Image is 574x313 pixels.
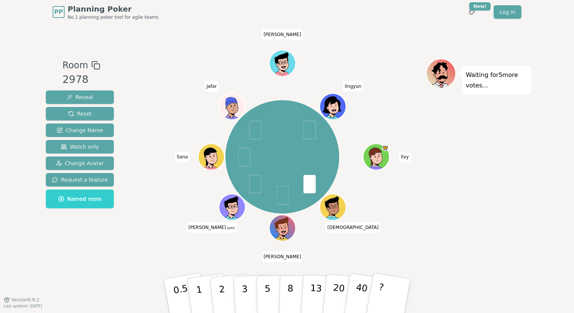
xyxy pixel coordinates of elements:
span: Watch only [61,143,99,150]
span: Click to change your name [262,252,303,262]
button: Version0.9.2 [4,297,39,303]
span: No.1 planning poker tool for agile teams [68,14,159,20]
button: Named room [46,190,114,208]
span: Room [62,59,88,72]
span: Click to change your name [399,152,411,162]
span: Last updated: [DATE] [4,304,42,308]
button: Change Name [46,123,114,137]
span: (you) [226,227,235,230]
span: Click to change your name [187,223,237,233]
button: Request a feature [46,173,114,187]
a: Log in [494,5,521,19]
button: Change Avatar [46,156,114,170]
span: livy is the host [382,144,388,151]
span: Reveal [66,93,93,101]
span: Click to change your name [326,223,381,233]
span: PP [54,8,63,17]
span: Change Name [57,126,103,134]
span: Request a feature [52,176,108,184]
button: Reset [46,107,114,120]
div: 2978 [62,72,100,87]
span: Planning Poker [68,4,159,14]
button: New! [465,5,479,19]
span: Named room [58,195,101,203]
button: Watch only [46,140,114,153]
span: Reset [68,110,92,117]
span: Click to change your name [343,81,363,92]
span: Click to change your name [175,152,190,162]
a: PPPlanning PokerNo.1 planning poker tool for agile teams [53,4,159,20]
span: Version 0.9.2 [11,297,39,303]
span: Change Avatar [56,160,104,167]
span: Click to change your name [262,29,303,40]
p: Waiting for 5 more votes... [466,70,527,91]
button: Click to change your avatar [220,195,245,220]
div: New! [469,2,491,11]
span: Click to change your name [205,81,219,92]
button: Reveal [46,90,114,104]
